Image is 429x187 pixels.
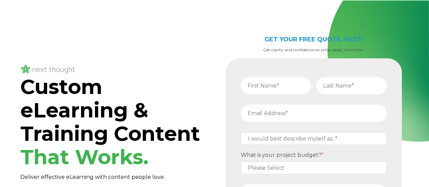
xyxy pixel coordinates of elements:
span: That Works. [20,145,149,169]
input: First Name* [241,77,311,94]
span: Deliver effective eLearning with content people love. [20,174,165,180]
span: GET YOUR FREE QUOTE, FAST! [265,36,363,43]
img: NT_Logo_LightMode [20,64,76,75]
input: Email Address* [241,105,387,122]
input: Last Name* [316,77,387,94]
span: Custom eLearning & Training Content [20,74,200,169]
span: Get clarity and confidence on price, ideas, and more. [263,47,364,52]
span: What is your project budget? [241,152,321,158]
